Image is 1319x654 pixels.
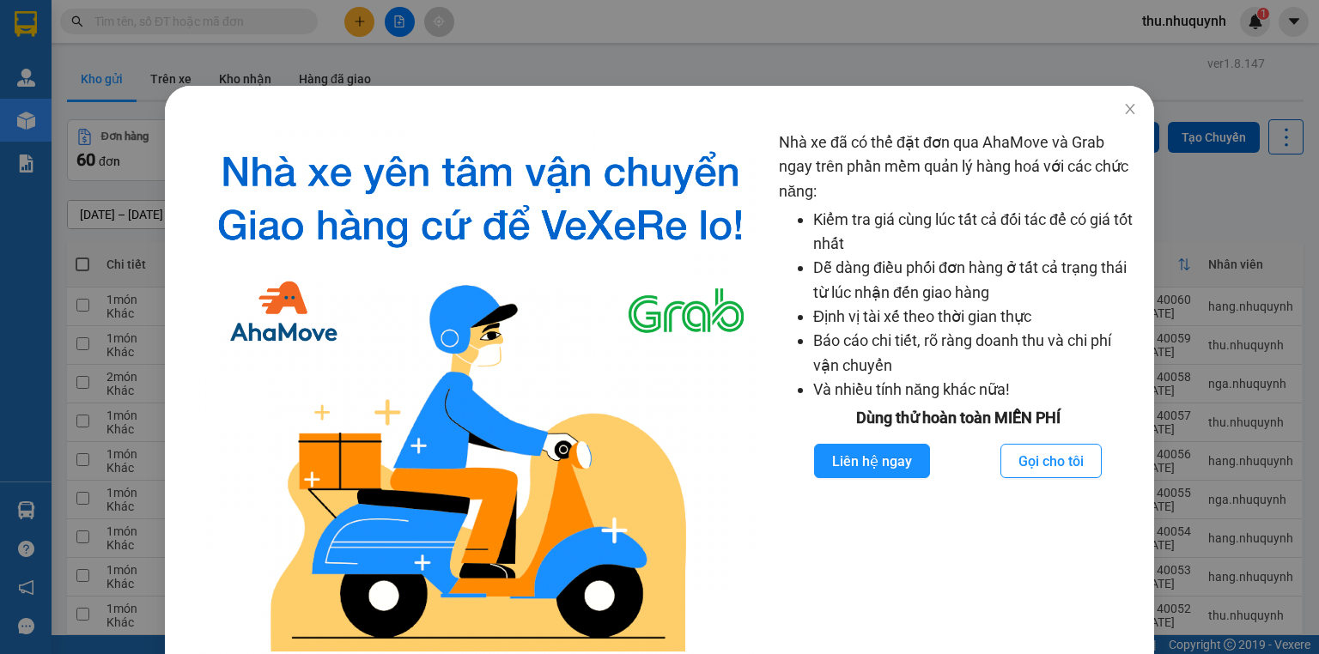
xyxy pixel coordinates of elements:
li: Và nhiều tính năng khác nữa! [813,378,1137,402]
li: Kiểm tra giá cùng lúc tất cả đối tác để có giá tốt nhất [813,208,1137,257]
li: Dễ dàng điều phối đơn hàng ở tất cả trạng thái từ lúc nhận đến giao hàng [813,256,1137,305]
span: Gọi cho tôi [1018,451,1084,472]
li: Định vị tài xế theo thời gian thực [813,305,1137,329]
button: Liên hệ ngay [814,444,930,478]
span: close [1123,102,1137,116]
li: Báo cáo chi tiết, rõ ràng doanh thu và chi phí vận chuyển [813,329,1137,378]
span: Liên hệ ngay [832,451,912,472]
button: Close [1106,86,1154,134]
button: Gọi cho tôi [1000,444,1102,478]
div: Dùng thử hoàn toàn MIỄN PHÍ [779,406,1137,430]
